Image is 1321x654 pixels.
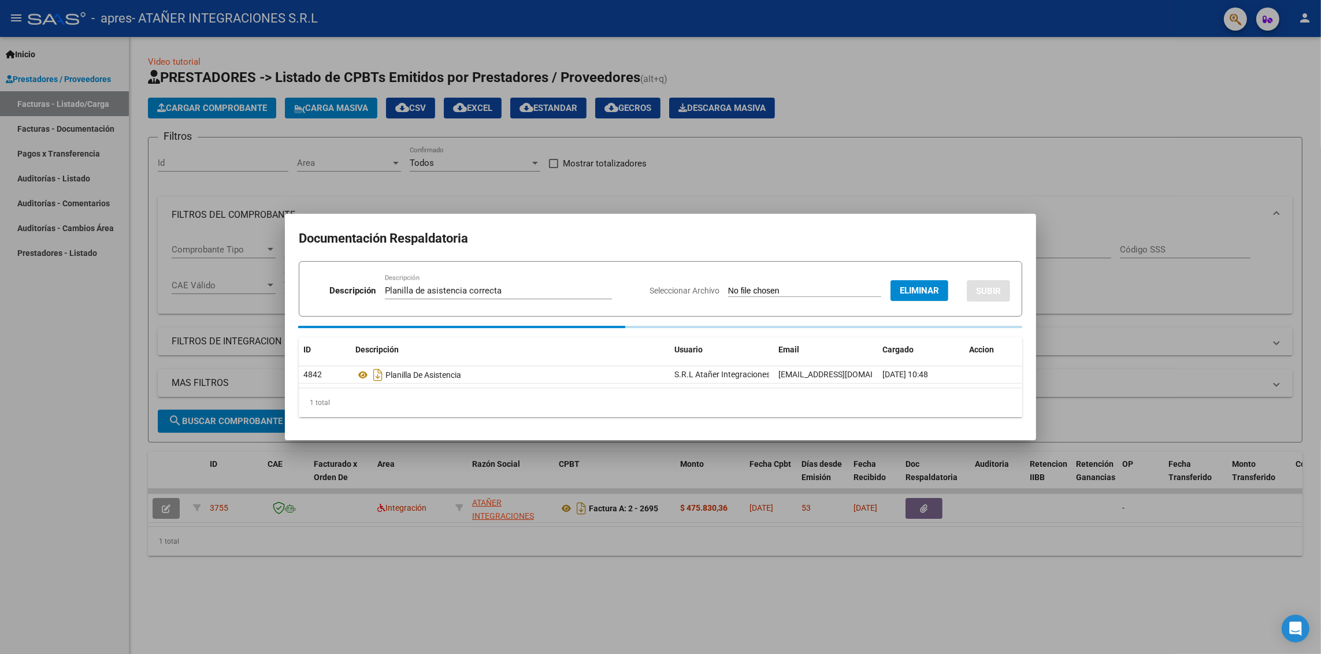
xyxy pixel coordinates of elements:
span: [DATE] 10:48 [882,370,928,379]
span: Descripción [355,345,399,354]
datatable-header-cell: ID [299,337,351,362]
div: Planilla De Asistencia [355,366,665,384]
span: ID [303,345,311,354]
p: Descripción [329,284,376,298]
button: SUBIR [967,280,1010,302]
datatable-header-cell: Email [774,337,878,362]
i: Descargar documento [370,366,385,384]
datatable-header-cell: Cargado [878,337,964,362]
span: S.R.L Atañer Integraciones [674,370,770,379]
span: Seleccionar Archivo [650,286,719,295]
datatable-header-cell: Accion [964,337,1022,362]
span: Accion [969,345,994,354]
span: Eliminar [900,285,939,296]
button: Eliminar [890,280,948,301]
div: Open Intercom Messenger [1282,615,1309,642]
span: [EMAIL_ADDRESS][DOMAIN_NAME] [778,370,907,379]
span: 4842 [303,370,322,379]
h2: Documentación Respaldatoria [299,228,1022,250]
div: 1 total [299,388,1022,417]
span: SUBIR [976,286,1001,296]
datatable-header-cell: Descripción [351,337,670,362]
span: Usuario [674,345,703,354]
span: Email [778,345,799,354]
span: Cargado [882,345,914,354]
datatable-header-cell: Usuario [670,337,774,362]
